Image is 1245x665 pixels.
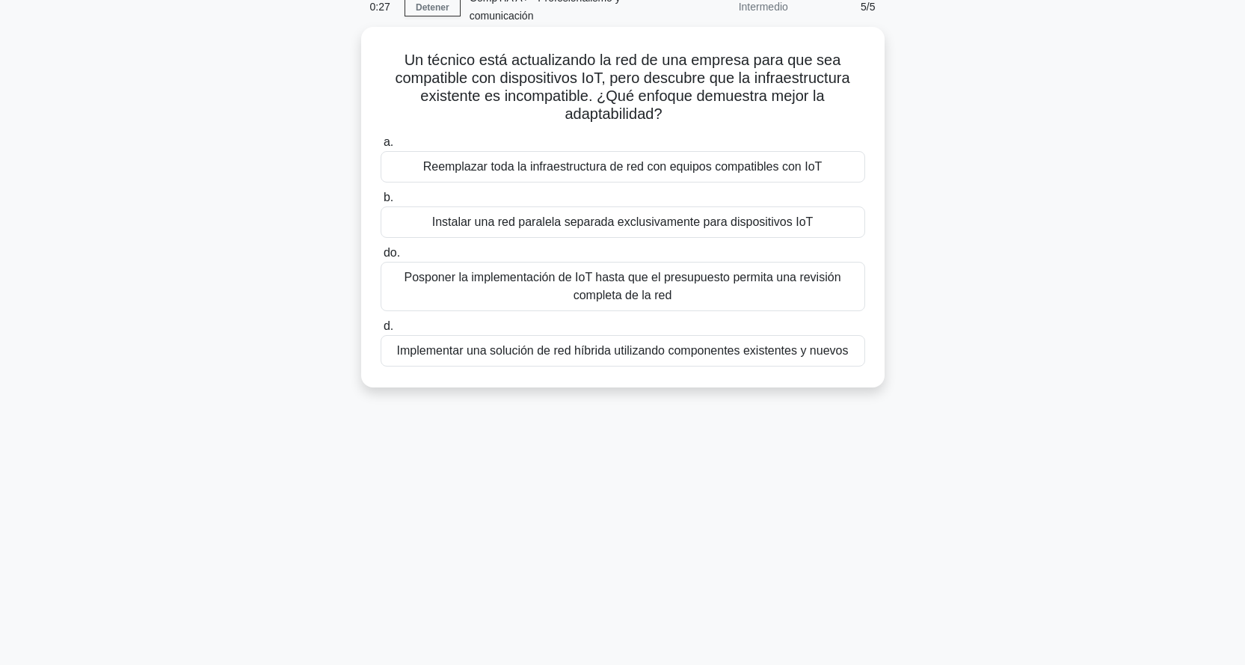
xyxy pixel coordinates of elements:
font: Un técnico está actualizando la red de una empresa para que sea compatible con dispositivos IoT, ... [395,52,849,122]
font: Instalar una red paralela separada exclusivamente para dispositivos IoT [432,215,814,228]
font: 0:27 [370,1,390,13]
font: do. [384,246,400,259]
font: Posponer la implementación de IoT hasta que el presupuesto permita una revisión completa de la red [404,271,840,301]
font: Intermedio [739,1,788,13]
font: a. [384,135,393,148]
font: 5/5 [861,1,875,13]
font: d. [384,319,393,332]
font: b. [384,191,393,203]
font: Implementar una solución de red híbrida utilizando componentes existentes y nuevos [397,344,849,357]
font: Detener [416,2,449,13]
font: Reemplazar toda la infraestructura de red con equipos compatibles con IoT [423,160,823,173]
